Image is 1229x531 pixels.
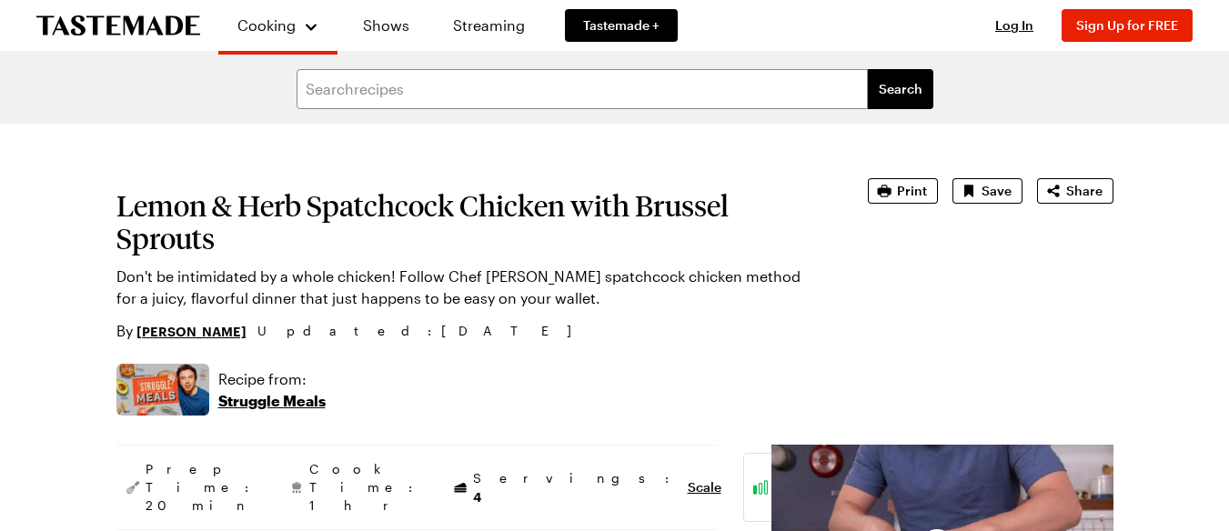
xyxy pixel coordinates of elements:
[473,469,679,506] span: Servings:
[688,478,721,496] button: Scale
[583,16,660,35] span: Tastemade +
[116,320,247,342] p: By
[982,182,1012,200] span: Save
[309,460,422,515] span: Cook Time: 1 hr
[218,368,326,412] a: Recipe from:Struggle Meals
[1037,178,1113,204] button: Share
[868,178,938,204] button: Print
[237,16,296,34] span: Cooking
[1062,9,1193,42] button: Sign Up for FREE
[218,390,326,412] p: Struggle Meals
[136,321,247,341] a: [PERSON_NAME]
[146,460,258,515] span: Prep Time: 20 min
[1076,17,1178,33] span: Sign Up for FREE
[1066,182,1103,200] span: Share
[952,178,1022,204] button: Save recipe
[116,189,817,255] h1: Lemon & Herb Spatchcock Chicken with Brussel Sprouts
[218,368,326,390] p: Recipe from:
[116,364,209,416] img: Show where recipe is used
[868,69,933,109] button: filters
[237,7,319,44] button: Cooking
[36,15,200,36] a: To Tastemade Home Page
[116,265,817,309] p: Don't be intimidated by a whole chicken! Follow Chef [PERSON_NAME] spatchcock chicken method for ...
[257,321,589,341] span: Updated : [DATE]
[897,182,927,200] span: Print
[978,16,1051,35] button: Log In
[879,80,922,98] span: Search
[995,17,1033,33] span: Log In
[473,487,481,505] span: 4
[565,9,678,42] a: Tastemade +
